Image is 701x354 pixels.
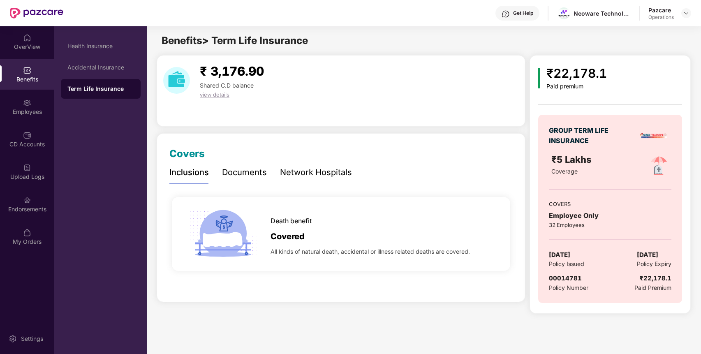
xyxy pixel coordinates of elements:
span: All kinds of natural death, accidental or illness related deaths are covered. [271,247,470,256]
div: COVERS [549,200,671,208]
img: policyIcon [645,153,672,179]
span: Covered [271,230,305,243]
span: Policy Issued [549,259,584,268]
div: Employee Only [549,211,671,221]
img: icon [538,68,540,88]
div: Health Insurance [67,43,134,49]
div: Inclusions [169,166,209,179]
span: Benefits > Term Life Insurance [162,35,308,46]
span: Paid Premium [634,283,671,292]
div: Term Life Insurance [67,85,134,93]
span: Coverage [551,168,578,175]
img: svg+xml;base64,PHN2ZyBpZD0iQ0RfQWNjb3VudHMiIGRhdGEtbmFtZT0iQ0QgQWNjb3VudHMiIHhtbG5zPSJodHRwOi8vd3... [23,131,31,139]
div: ₹22,178.1 [640,273,671,283]
div: Documents [222,166,267,179]
div: Pazcare [648,6,674,14]
div: GROUP TERM LIFE INSURANCE [549,125,621,146]
div: 32 Employees [549,221,671,229]
span: 00014781 [549,274,582,282]
div: Network Hospitals [280,166,352,179]
span: Death benefit [271,216,312,226]
img: svg+xml;base64,PHN2ZyBpZD0iQmVuZWZpdHMiIHhtbG5zPSJodHRwOi8vd3d3LnczLm9yZy8yMDAwL3N2ZyIgd2lkdGg9Ij... [23,66,31,74]
div: Neoware Technology [574,9,631,17]
span: view details [200,91,229,98]
img: svg+xml;base64,PHN2ZyBpZD0iTXlfT3JkZXJzIiBkYXRhLW5hbWU9Ik15IE9yZGVycyIgeG1sbnM9Imh0dHA6Ly93d3cudz... [23,229,31,237]
div: Get Help [513,10,533,16]
div: Paid premium [546,83,607,90]
div: Operations [648,14,674,21]
img: svg+xml;base64,PHN2ZyBpZD0iVXBsb2FkX0xvZ3MiIGRhdGEtbmFtZT0iVXBsb2FkIExvZ3MiIHhtbG5zPSJodHRwOi8vd3... [23,164,31,172]
div: Covers [169,146,205,162]
img: icon [186,197,260,271]
img: svg+xml;base64,PHN2ZyBpZD0iRW1wbG95ZWVzIiB4bWxucz0iaHR0cDovL3d3dy53My5vcmcvMjAwMC9zdmciIHdpZHRoPS... [23,99,31,107]
img: insurerLogo [639,121,668,150]
img: svg+xml;base64,PHN2ZyBpZD0iSG9tZSIgeG1sbnM9Imh0dHA6Ly93d3cudzMub3JnLzIwMDAvc3ZnIiB3aWR0aD0iMjAiIG... [23,34,31,42]
img: New Pazcare Logo [10,8,63,19]
span: Policy Expiry [637,259,671,268]
img: svg+xml;base64,PHN2ZyBpZD0iRW5kb3JzZW1lbnRzIiB4bWxucz0iaHR0cDovL3d3dy53My5vcmcvMjAwMC9zdmciIHdpZH... [23,196,31,204]
span: ₹5 Lakhs [551,154,594,165]
span: [DATE] [549,250,570,260]
div: ₹22,178.1 [546,64,607,83]
span: Shared C.D balance [200,82,254,89]
img: Neoware%20new%20logo-compressed-1.png [558,9,570,18]
div: Accidental Insurance [67,64,134,71]
img: svg+xml;base64,PHN2ZyBpZD0iU2V0dGluZy0yMHgyMCIgeG1sbnM9Imh0dHA6Ly93d3cudzMub3JnLzIwMDAvc3ZnIiB3aW... [9,335,17,343]
img: download [163,67,190,94]
img: svg+xml;base64,PHN2ZyBpZD0iRHJvcGRvd24tMzJ4MzIiIHhtbG5zPSJodHRwOi8vd3d3LnczLm9yZy8yMDAwL3N2ZyIgd2... [683,10,689,16]
span: [DATE] [637,250,658,260]
span: ₹ 3,176.90 [200,64,264,79]
div: Settings [19,335,46,343]
span: Policy Number [549,284,588,291]
img: svg+xml;base64,PHN2ZyBpZD0iSGVscC0zMngzMiIgeG1sbnM9Imh0dHA6Ly93d3cudzMub3JnLzIwMDAvc3ZnIiB3aWR0aD... [502,10,510,18]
